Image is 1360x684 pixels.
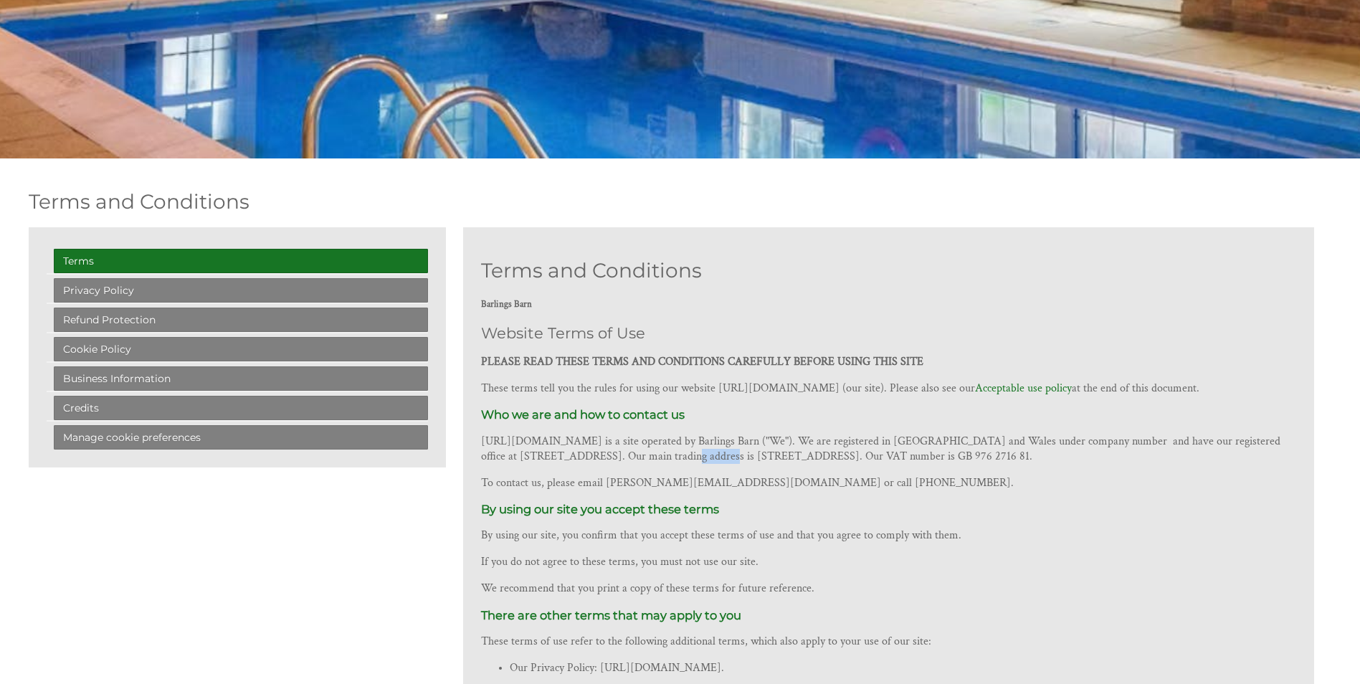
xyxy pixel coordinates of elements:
strong: Who we are and how to contact us [481,407,685,422]
p: [URL][DOMAIN_NAME] is a site operated by Barlings Barn ("We"). We are registered in [GEOGRAPHIC_D... [481,434,1296,464]
a: Credits [54,396,428,420]
p: These terms tell you the rules for using our website [URL][DOMAIN_NAME] (our site). Please also s... [481,381,1296,396]
a: Business Information [54,366,428,391]
a: Privacy Policy [54,278,428,303]
p: Our Privacy Policy: [URL][DOMAIN_NAME]. [510,660,1296,675]
strong: There are other terms that may apply to you [481,608,741,622]
p: These terms of use refer to the following additional terms, which also apply to your use of our s... [481,634,1296,649]
h1: Terms and Conditions [29,189,1314,214]
a: Acceptable use policy [975,381,1072,396]
a: Terms [54,249,428,273]
strong: By using our site you accept these terms [481,502,719,516]
a: Refund Protection [54,308,428,332]
strong: PLEASE READ THESE TERMS AND CONDITIONS CAREFULLY BEFORE USING THIS SITE [481,354,923,369]
p: We recommend that you print a copy of these terms for future reference. [481,581,1296,596]
h1: Terms and Conditions [481,258,1296,282]
a: Cookie Policy [54,337,428,361]
h2: Website Terms of Use [481,324,1296,342]
p: To contact us, please email [PERSON_NAME][EMAIL_ADDRESS][DOMAIN_NAME] or call [PHONE_NUMBER]. [481,475,1296,490]
p: By using our site, you confirm that you accept these terms of use and that you agree to comply wi... [481,528,1296,543]
a: Manage cookie preferences [54,425,428,450]
strong: Barlings Barn [481,298,532,310]
p: If you do not agree to these terms, you must not use our site. [481,554,1296,569]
